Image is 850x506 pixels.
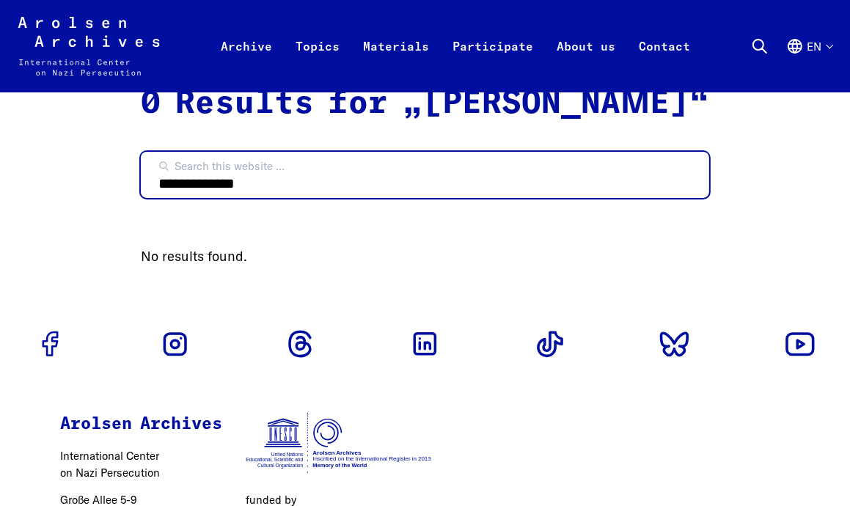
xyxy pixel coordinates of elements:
a: About us [545,34,627,92]
a: Go to Tiktok profile [529,323,571,365]
a: Topics [284,34,351,92]
a: Archive [209,34,284,92]
a: Go to Facebook profile [29,323,72,365]
a: Go to Threads profile [279,323,321,365]
p: International Center on Nazi Persecution [60,448,222,481]
strong: Arolsen Archives [60,416,222,433]
button: English, language selection [786,37,832,89]
a: Go to Instagram profile [154,323,197,365]
nav: Primary [209,17,702,76]
a: Go to Youtube profile [779,323,821,365]
a: Go to Bluesky profile [653,323,696,365]
a: Materials [351,34,441,92]
a: Go to Linkedin profile [404,323,447,365]
a: Contact [627,34,702,92]
p: No results found. [141,246,709,267]
h2: 0 Results for „[PERSON_NAME]“ [141,85,709,123]
a: Participate [441,34,545,92]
